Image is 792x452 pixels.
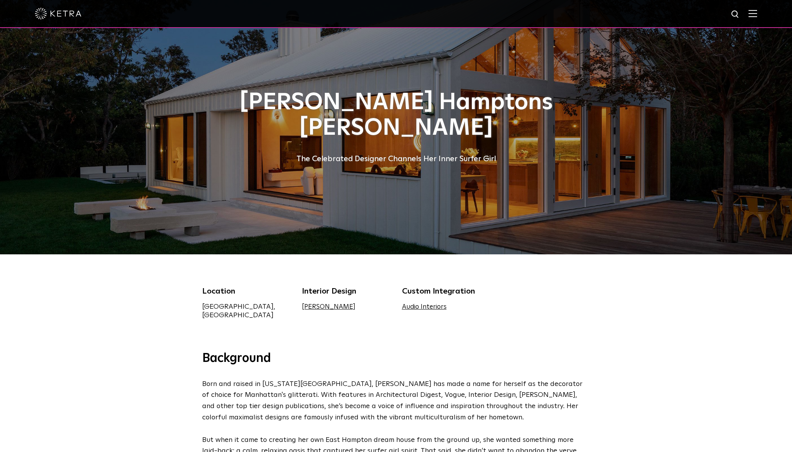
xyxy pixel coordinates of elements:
div: Location [202,285,291,297]
div: Custom Integration [402,285,490,297]
h1: [PERSON_NAME] Hamptons [PERSON_NAME] [202,90,590,141]
img: search icon [731,10,740,19]
div: The Celebrated Designer Channels Her Inner Surfer Girl [202,153,590,165]
div: Interior Design [302,285,390,297]
h3: Background [202,351,590,367]
img: ketra-logo-2019-white [35,8,81,19]
a: [PERSON_NAME] [302,304,355,310]
div: [GEOGRAPHIC_DATA], [GEOGRAPHIC_DATA] [202,302,291,320]
img: Hamburger%20Nav.svg [749,10,757,17]
a: Audio Interiors [402,304,447,310]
